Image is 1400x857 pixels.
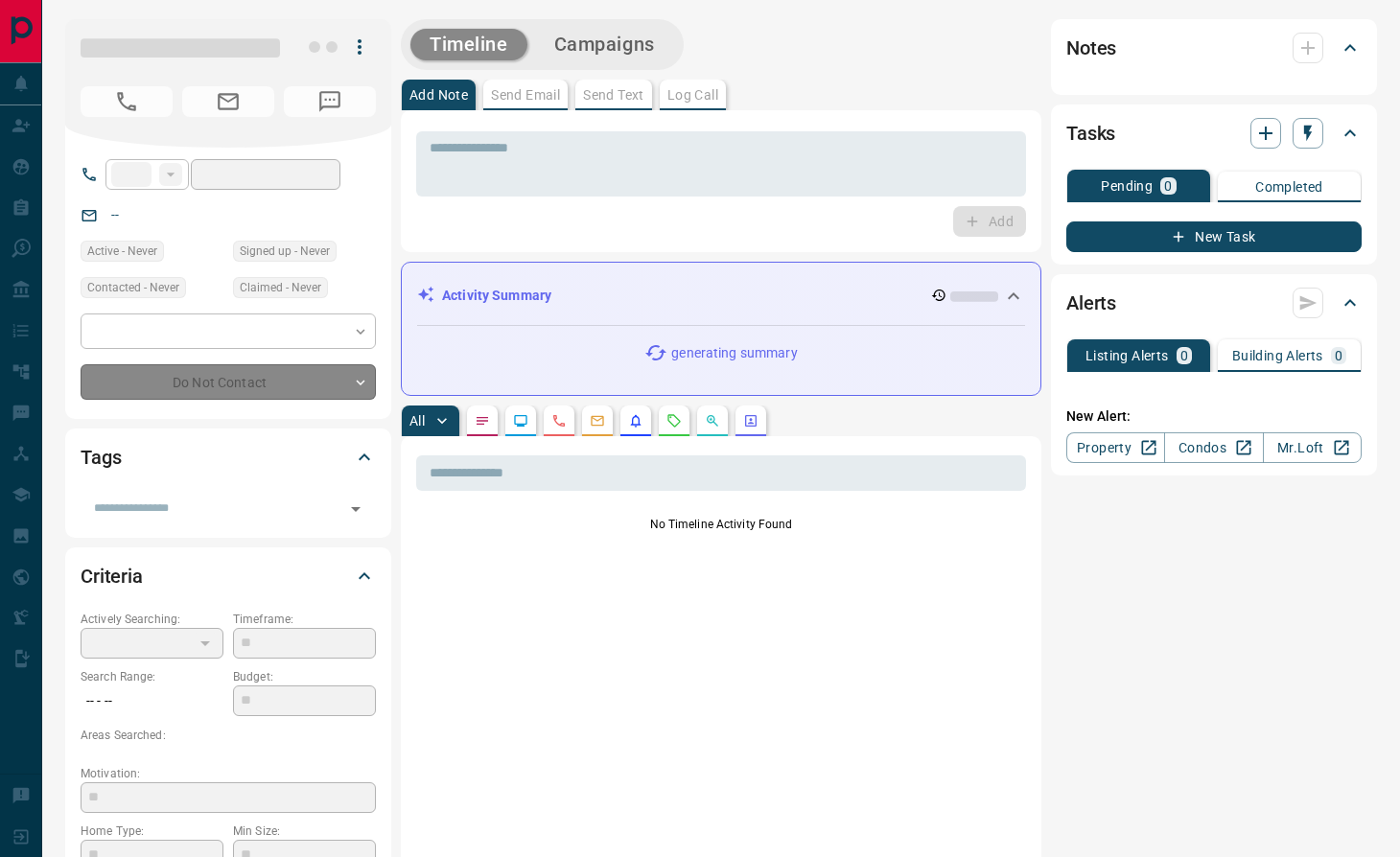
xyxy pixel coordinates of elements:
[1263,432,1362,463] a: Mr.Loft
[1164,432,1263,463] a: Condos
[81,442,121,473] h2: Tags
[1066,288,1116,318] h2: Alerts
[111,207,119,222] a: --
[87,278,179,297] span: Contacted - Never
[1066,25,1362,71] div: Notes
[513,413,528,428] svg: Lead Browsing Activity
[81,434,376,480] div: Tags
[1066,280,1362,326] div: Alerts
[1164,179,1172,193] p: 0
[409,88,468,102] p: Add Note
[1101,179,1153,193] p: Pending
[535,29,674,60] button: Campaigns
[671,343,797,363] p: generating summary
[81,86,173,117] span: No Number
[240,278,321,297] span: Claimed - Never
[1066,432,1165,463] a: Property
[81,765,376,782] p: Motivation:
[1085,349,1169,362] p: Listing Alerts
[233,611,376,628] p: Timeframe:
[81,668,223,685] p: Search Range:
[1232,349,1323,362] p: Building Alerts
[81,364,376,400] div: Do Not Contact
[81,553,376,599] div: Criteria
[284,86,376,117] span: No Number
[590,413,605,428] svg: Emails
[1066,406,1362,427] p: New Alert:
[417,278,1025,313] div: Activity Summary
[342,496,369,522] button: Open
[182,86,274,117] span: No Email
[409,414,425,428] p: All
[87,242,157,261] span: Active - Never
[81,685,223,717] p: -- - --
[1335,349,1342,362] p: 0
[1180,349,1188,362] p: 0
[81,611,223,628] p: Actively Searching:
[442,286,551,306] p: Activity Summary
[233,822,376,840] p: Min Size:
[81,822,223,840] p: Home Type:
[551,413,567,428] svg: Calls
[1066,221,1362,252] button: New Task
[1066,118,1115,149] h2: Tasks
[1255,180,1323,194] p: Completed
[416,516,1026,533] p: No Timeline Activity Found
[666,413,682,428] svg: Requests
[240,242,330,261] span: Signed up - Never
[1066,33,1116,63] h2: Notes
[410,29,527,60] button: Timeline
[705,413,720,428] svg: Opportunities
[1066,110,1362,156] div: Tasks
[743,413,758,428] svg: Agent Actions
[81,727,376,744] p: Areas Searched:
[233,668,376,685] p: Budget:
[475,413,490,428] svg: Notes
[81,561,143,591] h2: Criteria
[628,413,643,428] svg: Listing Alerts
